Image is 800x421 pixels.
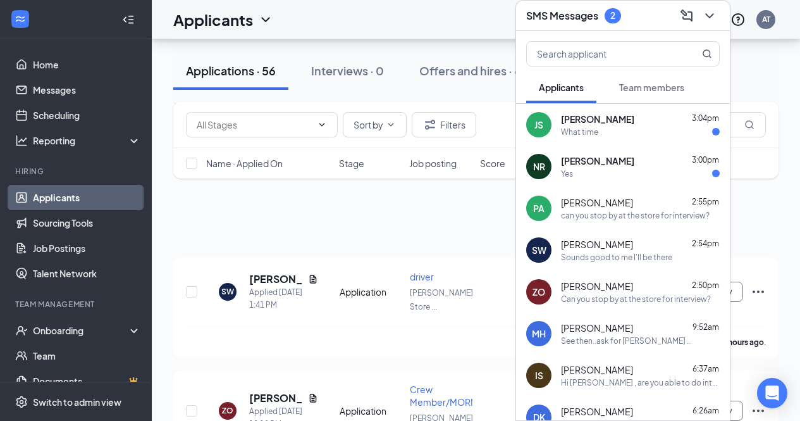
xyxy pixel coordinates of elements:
div: Hi [PERSON_NAME] , are you able to do interview at store [DATE] 2pm ? [561,377,720,388]
svg: ChevronDown [317,120,327,130]
h5: [PERSON_NAME] [249,272,303,286]
svg: Collapse [122,13,135,26]
b: 2 hours ago [722,337,764,347]
a: Applicants [33,185,141,210]
div: 2 [610,10,615,21]
svg: Ellipses [751,284,766,299]
div: Applications · 56 [186,63,276,79]
svg: ChevronDown [702,8,717,23]
span: Crew Member/MORNING [410,384,493,408]
span: 6:37am [692,364,719,374]
div: What time [561,127,598,137]
svg: QuestionInfo [730,12,746,27]
span: [PERSON_NAME]'s Store ... [410,288,479,311]
span: [PERSON_NAME] [561,196,633,209]
svg: Filter [422,117,438,132]
svg: Ellipses [751,403,766,418]
div: SW [532,244,546,256]
span: Stage [339,157,364,170]
svg: Settings [15,396,28,408]
svg: ChevronDown [258,12,273,27]
svg: ChevronDown [386,120,396,130]
svg: Document [308,393,318,403]
a: Home [33,52,141,77]
svg: Document [308,274,318,284]
div: Hiring [15,166,138,177]
div: SW [221,286,234,297]
span: 2:50pm [692,280,719,290]
span: [PERSON_NAME] [561,113,634,125]
div: Reporting [33,134,142,147]
div: ZO [532,286,545,298]
div: Application [340,405,402,417]
input: Search applicant [527,42,677,66]
svg: MagnifyingGlass [744,120,754,130]
a: Sourcing Tools [33,210,141,236]
span: [PERSON_NAME] [561,405,633,418]
div: Offers and hires · 63 [419,63,528,79]
a: Scheduling [33,103,141,128]
svg: ComposeMessage [679,8,694,23]
svg: UserCheck [15,324,28,337]
div: JS [534,118,543,131]
div: Can you stop by at the store for interview? [561,294,711,305]
div: Team Management [15,299,138,310]
span: [PERSON_NAME] [561,322,633,334]
div: Yes [561,168,573,179]
span: [PERSON_NAME] [561,280,633,292]
div: IS [535,369,543,382]
h3: SMS Messages [526,9,598,23]
a: Talent Network [33,261,141,286]
div: Open Intercom Messenger [757,378,787,408]
a: Team [33,343,141,368]
div: See then..ask for [PERSON_NAME] .. [561,336,691,346]
div: NR [533,160,545,173]
div: ZO [222,405,233,416]
button: Sort byChevronDown [343,112,407,137]
span: Applicants [539,82,584,93]
div: can you stop by at the store for interview? [561,210,710,221]
span: [PERSON_NAME] [561,154,634,167]
span: Score [480,157,505,170]
div: Onboarding [33,324,130,337]
div: Interviews · 0 [311,63,384,79]
div: Application [340,286,402,298]
span: 3:00pm [692,155,719,165]
svg: WorkstreamLogo [14,13,27,25]
span: 3:04pm [692,113,719,123]
div: Sounds good to me I'll be there [561,252,672,263]
div: AT [762,14,770,25]
button: ChevronDown [699,6,720,26]
span: 2:55pm [692,197,719,206]
span: [PERSON_NAME] [561,363,633,376]
svg: Analysis [15,134,28,147]
div: Applied [DATE] 1:41 PM [249,286,318,311]
a: Messages [33,77,141,103]
span: Sort by [354,120,383,129]
a: DocumentsCrown [33,368,141,394]
svg: MagnifyingGlass [702,49,712,59]
span: Name · Applied On [206,157,283,170]
h5: [PERSON_NAME] [249,391,303,405]
button: Filter Filters [412,112,476,137]
a: Job Postings [33,236,141,261]
h1: Applicants [173,9,253,30]
input: All Stages [197,118,312,132]
span: 6:26am [692,406,719,415]
span: Job posting [409,157,457,170]
span: [PERSON_NAME] [561,238,633,251]
span: 9:52am [692,322,719,332]
span: driver [410,271,434,282]
span: 2:54pm [692,239,719,248]
div: Switch to admin view [33,396,121,408]
button: ComposeMessage [677,6,697,26]
span: Team members [619,82,684,93]
div: PA [533,202,545,215]
div: MH [532,327,546,340]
